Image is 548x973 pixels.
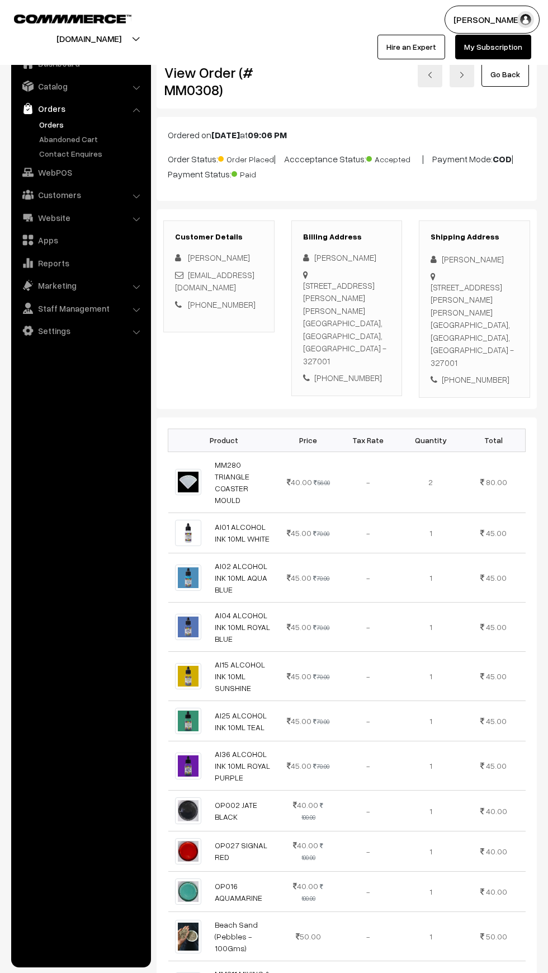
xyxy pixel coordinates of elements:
[215,561,267,594] a: AI02 ALCOHOL INK 10ML AQUA BLUE
[429,761,432,770] span: 1
[175,708,201,734] img: 1700129623472-224427890.png
[232,166,287,180] span: Paid
[293,881,318,891] span: 40.00
[175,520,201,546] img: 1700129616977-280645632.png
[287,716,311,726] span: 45.00
[168,151,526,181] p: Order Status: | Accceptance Status: | Payment Mode: | Payment Status:
[293,800,318,810] span: 40.00
[486,761,507,770] span: 45.00
[313,718,329,725] strike: 70.00
[287,671,311,681] span: 45.00
[337,652,399,701] td: -
[287,622,311,632] span: 45.00
[337,912,399,961] td: -
[429,932,432,941] span: 1
[337,603,399,652] td: -
[429,716,432,726] span: 1
[486,622,507,632] span: 45.00
[36,148,147,159] a: Contact Enquires
[429,622,432,632] span: 1
[175,920,201,953] img: PebbleS.jpeg
[175,838,201,864] img: 1700130528032-313572077.png
[175,270,254,293] a: [EMAIL_ADDRESS][DOMAIN_NAME]
[14,275,147,295] a: Marketing
[14,208,147,228] a: Website
[301,883,324,902] strike: 100.00
[486,477,507,487] span: 80.00
[429,806,432,816] span: 1
[486,716,507,726] span: 45.00
[188,299,256,309] a: [PHONE_NUMBER]
[445,6,540,34] button: [PERSON_NAME]…
[14,253,147,273] a: Reports
[313,673,329,680] strike: 70.00
[287,528,311,538] span: 45.00
[215,522,270,543] a: AI01 ALCOHOL INK 10ML WHITE
[14,230,147,250] a: Apps
[462,429,525,452] th: Total
[431,373,518,386] div: [PHONE_NUMBER]
[14,76,147,96] a: Catalog
[337,429,399,452] th: Tax Rate
[313,624,329,631] strike: 70.00
[486,887,507,896] span: 40.00
[188,252,250,262] span: [PERSON_NAME]
[314,479,330,486] strike: 56.00
[17,25,160,53] button: [DOMAIN_NAME]
[377,35,445,59] a: Hire an Expert
[36,133,147,145] a: Abandoned Cart
[431,232,518,242] h3: Shipping Address
[215,610,270,643] a: AI04 ALCOHOL INK 10ML ROYAL BLUE
[337,513,399,553] td: -
[303,232,391,242] h3: Billing Address
[486,932,507,941] span: 50.00
[459,72,465,78] img: right-arrow.png
[280,429,337,452] th: Price
[211,129,240,140] b: [DATE]
[14,98,147,119] a: Orders
[293,840,318,850] span: 40.00
[248,129,287,140] b: 09:06 PM
[313,530,329,537] strike: 70.00
[429,573,432,582] span: 1
[287,477,312,487] span: 40.00
[486,847,507,856] span: 40.00
[366,151,422,165] span: Accepted
[486,573,507,582] span: 45.00
[215,920,258,953] a: Beach Sand (Pebbles - 100Gms)
[215,800,257,821] a: OP002 JATE BLACK
[303,372,391,384] div: [PHONE_NUMBER]
[14,185,147,205] a: Customers
[337,831,399,871] td: -
[428,477,433,487] span: 2
[215,749,270,782] a: AI36 ALCOHOL INK 10ML ROYAL PURPLE
[175,614,201,640] img: 1700129617692-627402350.png
[493,153,512,164] b: COD
[215,711,267,732] a: AI25 ALCOHOL INK 10ML TEAL
[296,932,321,941] span: 50.00
[303,279,391,368] div: [STREET_ADDRESS][PERSON_NAME][PERSON_NAME] [GEOGRAPHIC_DATA], [GEOGRAPHIC_DATA], [GEOGRAPHIC_DATA...
[14,298,147,318] a: Staff Management
[175,232,263,242] h3: Customer Details
[429,887,432,896] span: 1
[215,840,267,862] a: OP027 SIGNAL RED
[287,573,311,582] span: 45.00
[215,460,249,505] a: MM280 TRIANGLE COASTER MOULD
[175,469,201,495] img: 1701169108348-739413764.png
[486,806,507,816] span: 40.00
[303,251,391,264] div: [PERSON_NAME]
[337,701,399,741] td: -
[455,35,531,59] a: My Subscription
[36,119,147,130] a: Orders
[431,253,518,266] div: [PERSON_NAME]
[313,763,329,770] strike: 70.00
[168,128,526,142] p: Ordered on at
[337,871,399,911] td: -
[14,15,131,23] img: COMMMERCE
[287,761,311,770] span: 45.00
[486,528,507,538] span: 45.00
[175,565,201,591] img: 1700129617224-429041067.png
[517,11,534,28] img: user
[175,753,201,779] img: 1700129626502-616484607.png
[337,553,399,603] td: -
